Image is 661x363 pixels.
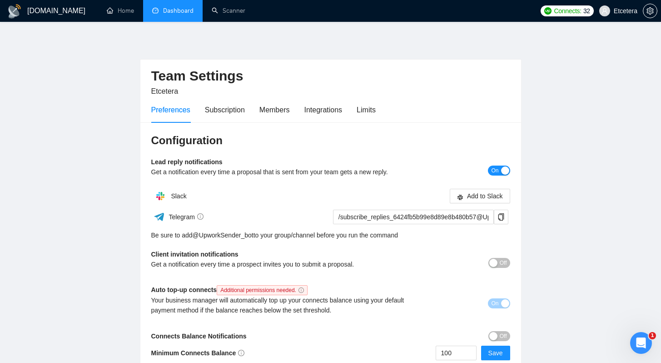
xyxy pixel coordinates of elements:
b: Minimum Connects Balance [151,349,245,357]
a: @UpworkSender_bot [193,230,253,240]
span: Telegram [169,213,204,221]
div: Preferences [151,104,190,116]
span: Add to Slack [467,191,503,201]
b: Connects Balance Notifications [151,333,247,340]
img: hpQkSZIkSZIkSZIkSZIkSZIkSZIkSZIkSZIkSZIkSZIkSZIkSZIkSZIkSZIkSZIkSZIkSZIkSZIkSZIkSZIkSZIkSZIkSZIkS... [151,187,169,205]
span: info-circle [197,213,204,220]
span: slack [457,194,463,201]
img: upwork-logo.png [544,7,552,15]
h3: Configuration [151,133,510,148]
div: Your business manager will automatically top up your connects balance using your default payment ... [151,295,421,315]
span: info-circle [238,350,244,356]
h2: Team Settings [151,67,510,86]
a: homeHome [107,7,134,15]
div: Be sure to add to your group/channel before you run the command [151,230,510,240]
b: Client invitation notifications [151,251,239,258]
button: setting [643,4,657,18]
img: logo [7,4,22,19]
button: slackAdd to Slack [450,189,510,203]
span: info-circle [298,287,304,293]
div: Limits [357,104,376,116]
span: Off [500,331,507,341]
span: On [491,298,498,308]
iframe: Intercom live chat [630,332,652,354]
div: Members [259,104,290,116]
span: user [601,8,608,14]
div: Integrations [304,104,343,116]
b: Lead reply notifications [151,158,223,166]
a: searchScanner [212,7,245,15]
span: copy [494,213,508,221]
a: setting [643,7,657,15]
span: Save [488,348,503,358]
span: 1 [649,332,656,339]
span: Off [500,258,507,268]
span: Etcetera [151,87,179,95]
span: Connects: [554,6,581,16]
b: Auto top-up connects [151,286,311,293]
span: 32 [583,6,590,16]
div: Subscription [205,104,245,116]
button: copy [494,210,508,224]
button: Save [481,346,510,360]
a: dashboardDashboard [152,7,194,15]
span: On [491,166,498,176]
span: Slack [171,192,186,200]
span: Additional permissions needed. [217,285,308,295]
img: ww3wtPAAAAAElFTkSuQmCC [154,211,165,222]
div: Get a notification every time a prospect invites you to submit a proposal. [151,259,421,269]
div: Get a notification every time a proposal that is sent from your team gets a new reply. [151,167,421,177]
